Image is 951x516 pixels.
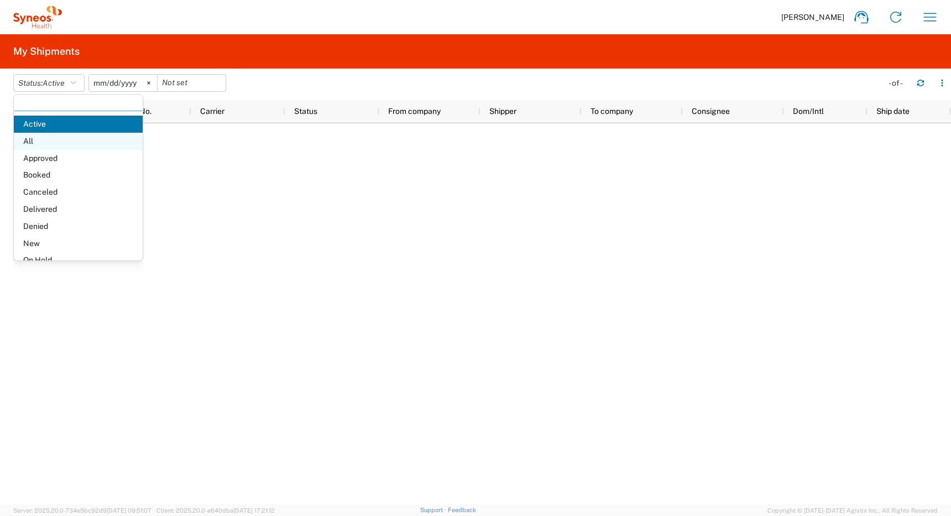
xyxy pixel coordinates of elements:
span: Shipper [489,107,516,116]
span: Approved [14,150,143,167]
h2: My Shipments [13,45,80,58]
span: [DATE] 17:21:12 [233,507,275,514]
button: Status:Active [13,74,85,92]
span: Denied [14,218,143,235]
span: Consignee [692,107,730,116]
span: New [14,235,143,252]
span: Client: 2025.20.0-e640dba [156,507,275,514]
span: Status [294,107,317,116]
span: Canceled [14,184,143,201]
span: [DATE] 09:51:07 [107,507,151,514]
span: [PERSON_NAME] [781,12,844,22]
span: Server: 2025.20.0-734e5bc92d9 [13,507,151,514]
span: Dom/Intl [793,107,824,116]
span: Active [14,116,143,133]
span: Booked [14,166,143,184]
span: From company [388,107,441,116]
span: Ship date [876,107,910,116]
div: - of - [889,78,908,88]
span: Active [43,79,65,87]
span: Delivered [14,201,143,218]
a: Feedback [448,507,476,513]
span: All [14,133,143,150]
input: Not set [158,75,226,91]
span: To company [591,107,633,116]
span: On Hold [14,252,143,269]
a: Support [420,507,448,513]
span: Carrier [200,107,224,116]
span: Copyright © [DATE]-[DATE] Agistix Inc., All Rights Reserved [767,505,938,515]
input: Not set [89,75,157,91]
